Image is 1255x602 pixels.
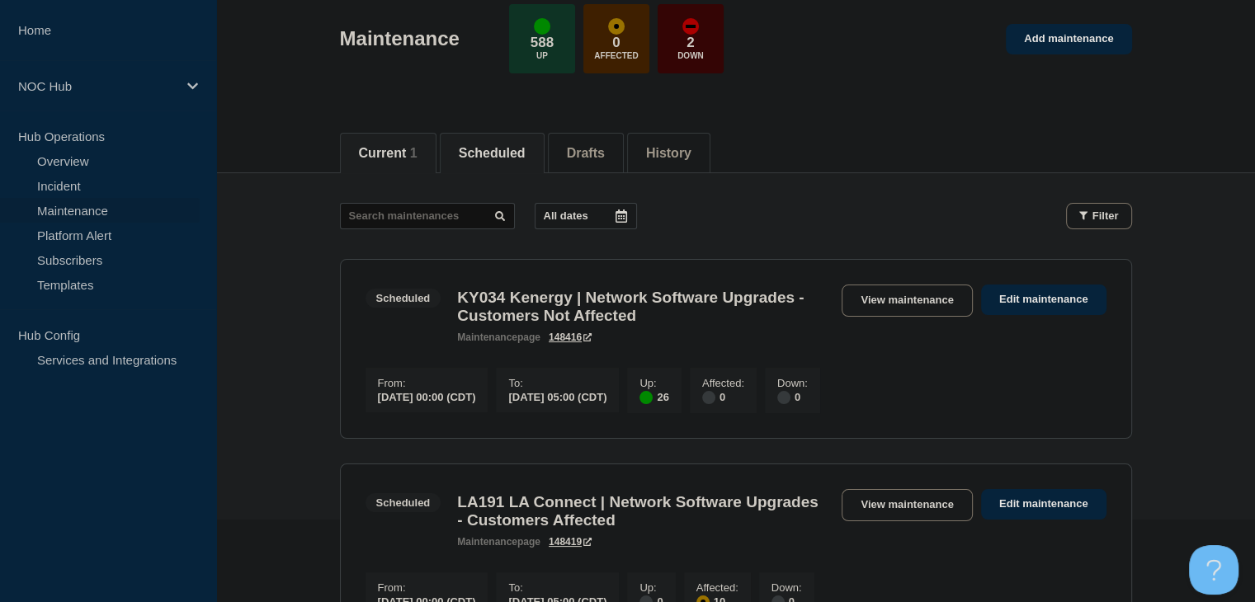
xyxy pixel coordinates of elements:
[639,391,653,404] div: up
[1006,24,1131,54] a: Add maintenance
[508,581,606,594] p: To :
[682,18,699,35] div: down
[777,389,808,404] div: 0
[842,285,972,317] a: View maintenance
[549,536,592,548] a: 148419
[567,146,605,161] button: Drafts
[378,581,476,594] p: From :
[457,536,540,548] p: page
[531,35,554,51] p: 588
[702,391,715,404] div: disabled
[1066,203,1132,229] button: Filter
[677,51,704,60] p: Down
[702,377,744,389] p: Affected :
[457,332,517,343] span: maintenance
[981,285,1106,315] a: Edit maintenance
[457,536,517,548] span: maintenance
[646,146,691,161] button: History
[378,377,476,389] p: From :
[686,35,694,51] p: 2
[777,391,790,404] div: disabled
[1092,209,1119,222] span: Filter
[378,389,476,403] div: [DATE] 00:00 (CDT)
[639,389,668,404] div: 26
[608,18,625,35] div: affected
[696,581,738,594] p: Affected :
[459,146,526,161] button: Scheduled
[981,489,1106,520] a: Edit maintenance
[410,146,418,160] span: 1
[549,332,592,343] a: 148416
[508,377,606,389] p: To :
[536,51,548,60] p: Up
[544,209,588,222] p: All dates
[639,581,663,594] p: Up :
[842,489,972,521] a: View maintenance
[340,203,515,229] input: Search maintenances
[457,289,825,325] h3: KY034 Kenergy | Network Software Upgrades - Customers Not Affected
[457,332,540,343] p: page
[18,79,177,93] p: NOC Hub
[535,203,637,229] button: All dates
[457,493,825,529] h3: LA191 LA Connect | Network Software Upgrades - Customers Affected
[612,35,620,51] p: 0
[702,389,744,404] div: 0
[1189,545,1238,595] iframe: Help Scout Beacon - Open
[508,389,606,403] div: [DATE] 05:00 (CDT)
[594,51,638,60] p: Affected
[376,292,431,304] div: Scheduled
[376,496,431,509] div: Scheduled
[639,377,668,389] p: Up :
[771,581,802,594] p: Down :
[777,377,808,389] p: Down :
[359,146,418,161] button: Current 1
[534,18,550,35] div: up
[340,27,460,50] h1: Maintenance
